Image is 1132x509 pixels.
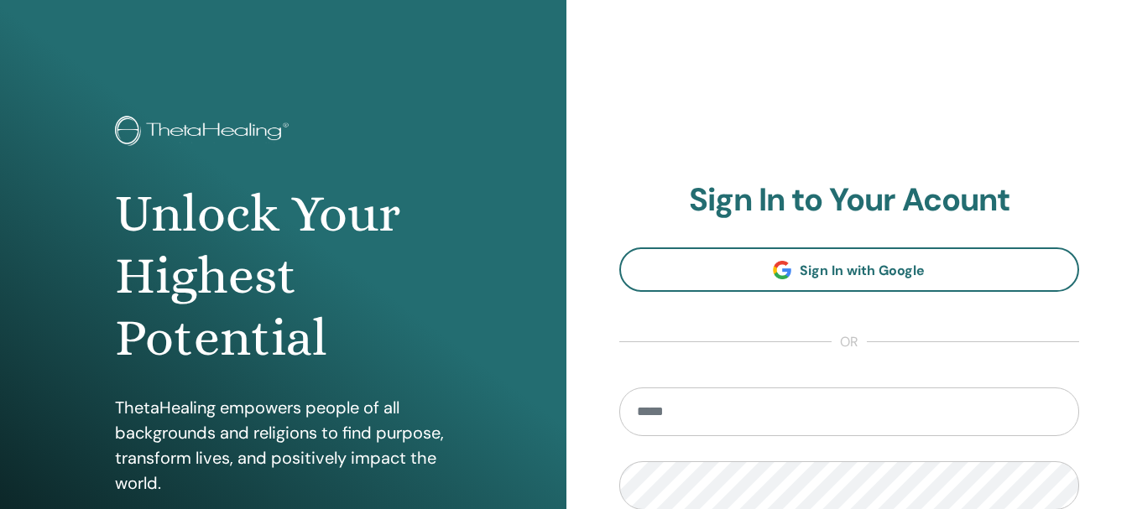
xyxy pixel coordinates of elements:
span: Sign In with Google [800,262,925,279]
h1: Unlock Your Highest Potential [115,183,451,370]
a: Sign In with Google [619,247,1080,292]
h2: Sign In to Your Acount [619,181,1080,220]
span: or [832,332,867,352]
p: ThetaHealing empowers people of all backgrounds and religions to find purpose, transform lives, a... [115,395,451,496]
